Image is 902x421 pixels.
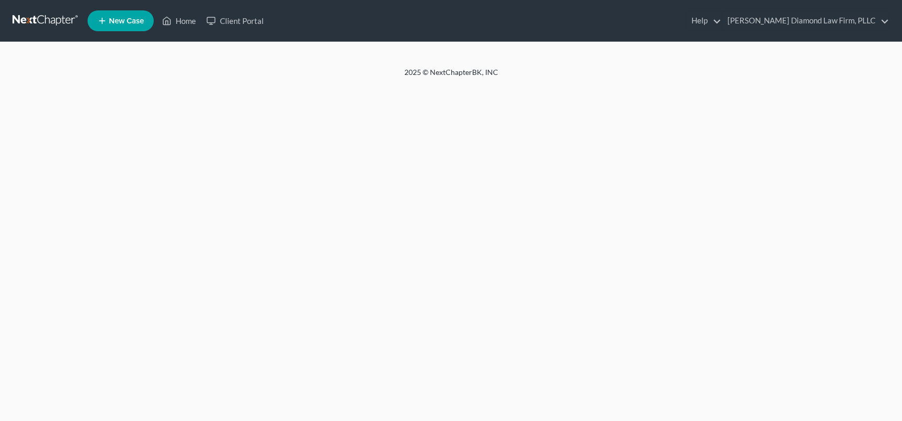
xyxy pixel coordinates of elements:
new-legal-case-button: New Case [88,10,154,31]
a: [PERSON_NAME] Diamond Law Firm, PLLC [722,11,889,30]
a: Client Portal [201,11,269,30]
a: Help [686,11,721,30]
a: Home [157,11,201,30]
div: 2025 © NextChapterBK, INC [154,67,748,86]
